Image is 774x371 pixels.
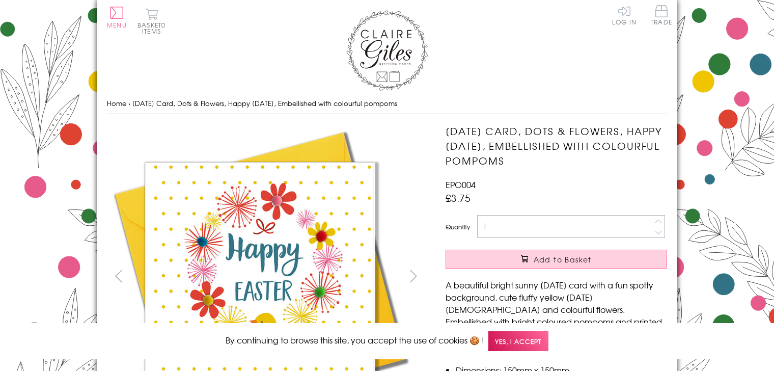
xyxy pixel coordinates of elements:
span: [DATE] Card, Dots & Flowers, Happy [DATE], Embellished with colourful pompoms [132,98,397,108]
button: Add to Basket [446,250,667,269]
span: Menu [107,20,127,30]
span: Trade [651,5,672,25]
span: 0 items [142,20,165,36]
a: Trade [651,5,672,27]
a: Home [107,98,126,108]
button: Basket0 items [137,8,165,34]
span: › [128,98,130,108]
span: Yes, I accept [488,331,548,351]
h1: [DATE] Card, Dots & Flowers, Happy [DATE], Embellished with colourful pompoms [446,124,667,168]
label: Quantity [446,222,470,231]
span: £3.75 [446,191,471,205]
button: next [402,264,425,287]
button: Menu [107,7,127,28]
p: A beautiful bright sunny [DATE] card with a fun spotty background, cute fluffy yellow [DATE] [DEM... [446,279,667,352]
nav: breadcrumbs [107,93,667,114]
img: Claire Giles Greetings Cards [346,10,428,91]
a: Log In [612,5,637,25]
span: Add to Basket [534,254,592,264]
span: EPO004 [446,178,476,191]
button: prev [107,264,130,287]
